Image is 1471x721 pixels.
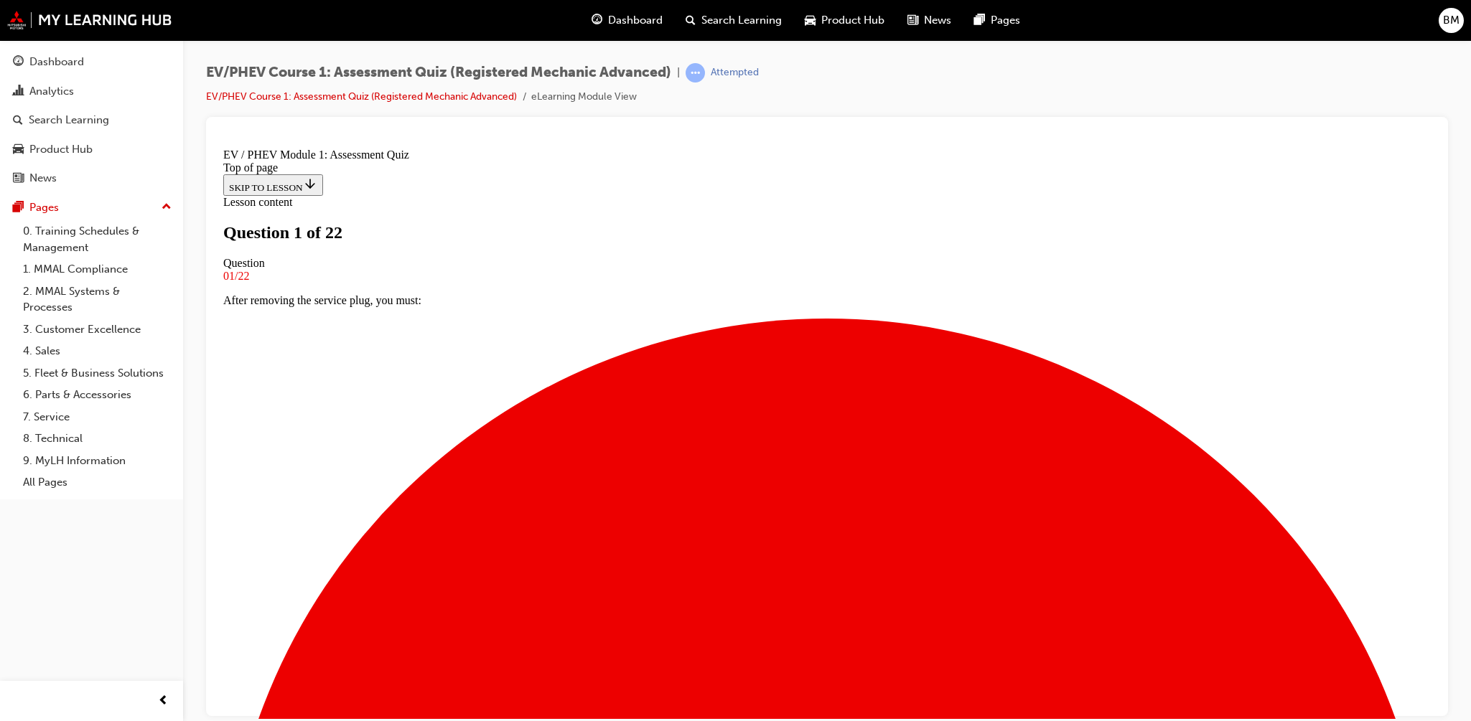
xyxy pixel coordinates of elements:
div: Top of page [6,19,1213,32]
a: EV/PHEV Course 1: Assessment Quiz (Registered Mechanic Advanced) [206,90,517,103]
a: car-iconProduct Hub [793,6,896,35]
span: Pages [991,12,1020,29]
a: 1. MMAL Compliance [17,258,177,281]
span: prev-icon [158,692,169,710]
span: Dashboard [608,12,663,29]
a: guage-iconDashboard [580,6,674,35]
a: pages-iconPages [963,6,1032,35]
div: EV / PHEV Module 1: Assessment Quiz [6,6,1213,19]
a: 0. Training Schedules & Management [17,220,177,258]
span: BM [1443,12,1460,29]
span: pages-icon [13,202,24,215]
div: 01/22 [6,127,1213,140]
span: Product Hub [821,12,884,29]
span: car-icon [13,143,24,156]
span: Lesson content [6,53,75,65]
button: Pages [6,194,177,221]
div: Product Hub [29,141,93,158]
span: search-icon [686,11,696,29]
div: Analytics [29,83,74,100]
a: 6. Parts & Accessories [17,384,177,406]
span: search-icon [13,114,23,127]
button: SKIP TO LESSON [6,32,106,53]
span: guage-icon [592,11,602,29]
a: 4. Sales [17,340,177,362]
span: EV/PHEV Course 1: Assessment Quiz (Registered Mechanic Advanced) [206,65,671,81]
a: 2. MMAL Systems & Processes [17,281,177,319]
a: Analytics [6,78,177,105]
div: Question [6,114,1213,127]
a: 7. Service [17,406,177,428]
span: Search Learning [701,12,782,29]
a: Dashboard [6,49,177,75]
span: | [677,65,680,81]
span: guage-icon [13,56,24,69]
a: search-iconSearch Learning [674,6,793,35]
h1: Question 1 of 22 [6,80,1213,100]
li: eLearning Module View [531,89,637,105]
span: pages-icon [974,11,985,29]
a: news-iconNews [896,6,963,35]
span: news-icon [907,11,918,29]
span: news-icon [13,172,24,185]
span: chart-icon [13,85,24,98]
span: News [924,12,951,29]
span: learningRecordVerb_ATTEMPT-icon [686,63,705,83]
div: Dashboard [29,54,84,70]
span: up-icon [162,198,172,217]
div: Attempted [711,66,759,80]
a: 5. Fleet & Business Solutions [17,362,177,385]
span: car-icon [805,11,816,29]
a: 9. MyLH Information [17,450,177,472]
button: DashboardAnalyticsSearch LearningProduct HubNews [6,46,177,194]
div: News [29,170,57,187]
a: News [6,165,177,192]
a: 3. Customer Excellence [17,319,177,341]
button: BM [1439,8,1464,33]
a: 8. Technical [17,428,177,450]
div: Search Learning [29,112,109,128]
p: After removing the service plug, you must: [6,151,1213,164]
div: Pages [29,199,59,216]
img: mmal [7,11,172,29]
a: Product Hub [6,136,177,163]
a: Search Learning [6,107,177,133]
a: All Pages [17,471,177,494]
span: SKIP TO LESSON [11,39,100,50]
